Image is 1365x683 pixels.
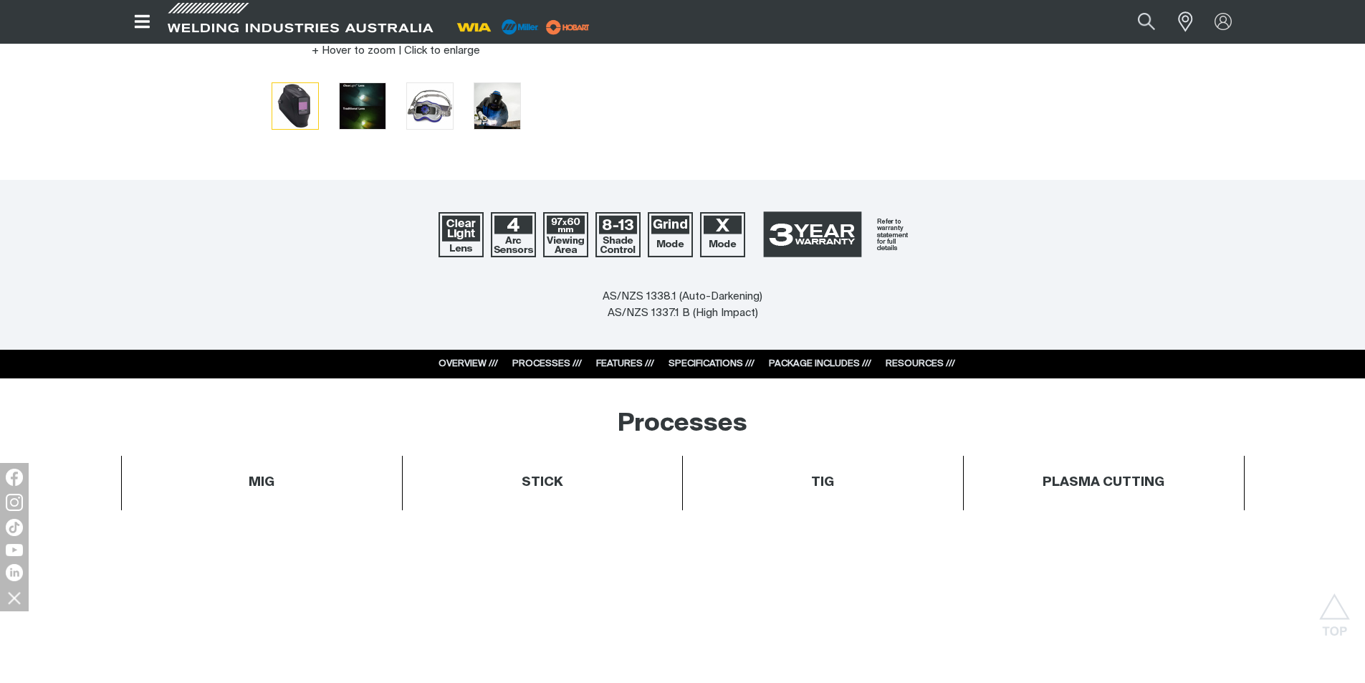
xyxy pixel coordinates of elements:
[249,474,274,491] h4: MIG
[491,212,536,257] img: 4 Arc Sensors
[272,83,318,129] img: Digital Elite - Black
[1122,6,1171,38] button: Search products
[512,359,582,368] a: PROCESSES ///
[1103,6,1170,38] input: Product name or item number...
[6,469,23,486] img: Facebook
[474,83,520,129] img: Digital Elite - Black
[752,205,927,264] a: 3 Year Warranty
[648,212,693,257] img: Lens Grind Mode
[542,16,594,38] img: miller
[596,359,654,368] a: FEATURES ///
[1043,474,1164,491] h4: PLASMA CUTTING
[6,564,23,581] img: LinkedIn
[6,519,23,536] img: TikTok
[340,83,385,129] img: Digital Elite - Black
[303,42,489,59] button: Hover to zoom | Click to enlarge
[522,474,563,491] h4: STICK
[700,212,745,257] img: Lens X-Mode
[769,359,871,368] a: PACKAGE INCLUDES ///
[6,544,23,556] img: YouTube
[595,212,641,257] img: Welding Shade 8-12.5
[1318,593,1351,626] button: Scroll to top
[439,359,498,368] a: OVERVIEW ///
[618,409,747,440] h2: Processes
[272,82,319,130] button: Go to slide 1
[439,212,484,257] img: ClearLight Lens Technology
[407,83,453,129] img: Digital Elite - Black
[669,359,755,368] a: SPECIFICATIONS ///
[339,82,386,130] button: Go to slide 2
[2,586,27,610] img: hide socials
[474,82,521,130] button: Go to slide 4
[406,82,454,130] button: Go to slide 3
[603,289,762,321] div: AS/NZS 1338.1 (Auto-Darkening) AS/NZS 1337.1 B (High Impact)
[811,474,834,491] h4: TIG
[886,359,955,368] a: RESOURCES ///
[6,494,23,511] img: Instagram
[543,212,588,257] img: 97x60mm Viewing Area
[542,22,594,32] a: miller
